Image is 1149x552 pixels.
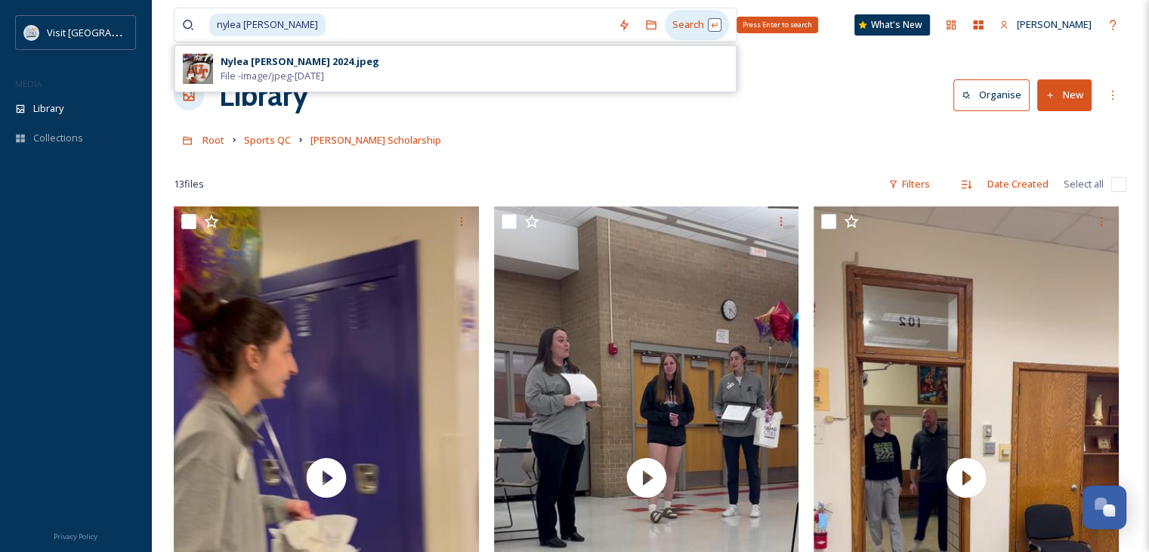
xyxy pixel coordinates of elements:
span: Visit [GEOGRAPHIC_DATA] [47,25,164,39]
a: Root [202,131,224,149]
img: 0259522c-1c70-4169-bcdd-1210f993c1ba.jpg [183,54,213,84]
span: MEDIA [15,78,42,89]
span: [PERSON_NAME] [1017,17,1092,31]
a: Library [219,73,308,118]
a: What's New [854,14,930,36]
button: New [1037,79,1092,110]
span: [PERSON_NAME] Scholarship [310,133,441,147]
div: Nylea [PERSON_NAME] 2024.jpeg [221,54,379,69]
div: Filters [881,169,937,199]
a: [PERSON_NAME] Scholarship [310,131,441,149]
a: Organise [953,79,1037,110]
span: Root [202,133,224,147]
button: Organise [953,79,1030,110]
a: [PERSON_NAME] [992,10,1099,39]
span: Library [33,101,63,116]
span: Privacy Policy [54,532,97,541]
div: Search [665,10,729,39]
img: QCCVB_VISIT_vert_logo_4c_tagline_122019.svg [24,25,39,40]
span: File - image/jpeg - [DATE] [221,69,324,83]
span: Select all [1064,177,1104,191]
span: 13 file s [174,177,204,191]
span: Collections [33,131,83,145]
span: Sports QC [244,133,291,147]
div: Date Created [980,169,1056,199]
a: Privacy Policy [54,526,97,544]
a: Sports QC [244,131,291,149]
span: nylea [PERSON_NAME] [209,14,326,36]
div: Press Enter to search [737,17,818,33]
button: Open Chat [1083,485,1126,529]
